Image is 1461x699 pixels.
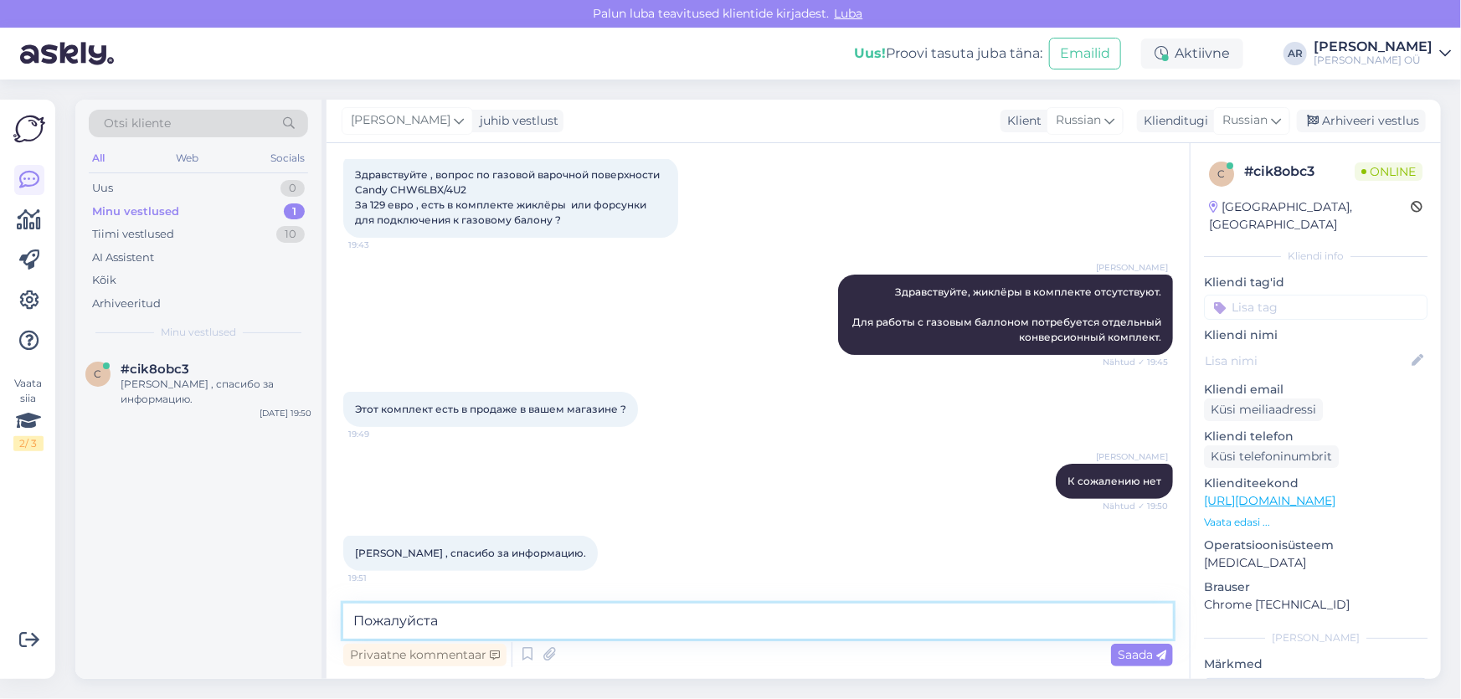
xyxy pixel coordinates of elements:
p: Vaata edasi ... [1204,515,1428,530]
span: Nähtud ✓ 19:45 [1103,356,1168,368]
div: Arhiveeri vestlus [1297,110,1426,132]
div: [PERSON_NAME] [1204,630,1428,645]
span: Saada [1118,647,1166,662]
span: К сожалению нет [1067,475,1161,487]
div: Aktiivne [1141,39,1243,69]
div: 10 [276,226,305,243]
input: Lisa nimi [1205,352,1408,370]
span: c [95,367,102,380]
div: [PERSON_NAME] , спасибо за информацию. [121,377,311,407]
div: [DATE] 19:50 [260,407,311,419]
p: Brauser [1204,578,1428,596]
button: Emailid [1049,38,1121,69]
div: [GEOGRAPHIC_DATA], [GEOGRAPHIC_DATA] [1209,198,1411,234]
p: Kliendi tag'id [1204,274,1428,291]
div: 1 [284,203,305,220]
span: Otsi kliente [104,115,171,132]
textarea: Пожалуйста [343,604,1173,639]
img: Askly Logo [13,113,45,145]
a: [URL][DOMAIN_NAME] [1204,493,1335,508]
span: [PERSON_NAME] [1096,450,1168,463]
span: Russian [1222,111,1268,130]
div: [PERSON_NAME] OÜ [1314,54,1433,67]
div: juhib vestlust [473,112,558,130]
div: Klienditugi [1137,112,1208,130]
div: # cik8obc3 [1244,162,1355,182]
span: Здравствуйте , вопрос по газовой варочной поверхности Candy CHW6LBX/4U2 За 129 евро , есть в комп... [355,168,662,226]
span: Nähtud ✓ 19:50 [1103,500,1168,512]
p: Märkmed [1204,655,1428,673]
div: 0 [280,180,305,197]
p: Operatsioonisüsteem [1204,537,1428,554]
div: Uus [92,180,113,197]
div: Socials [267,147,308,169]
p: Chrome [TECHNICAL_ID] [1204,596,1428,614]
div: Arhiveeritud [92,296,161,312]
span: Здравствуйте, жиклёры в комплекте отсутствуют. Для работы с газовым баллоном потребуется отдельны... [852,285,1164,343]
div: All [89,147,108,169]
div: Kõik [92,272,116,289]
span: Luba [830,6,868,21]
span: [PERSON_NAME] [351,111,450,130]
p: Kliendi nimi [1204,326,1428,344]
b: Uus! [854,45,886,61]
div: Vaata siia [13,376,44,451]
input: Lisa tag [1204,295,1428,320]
div: Proovi tasuta juba täna: [854,44,1042,64]
div: Küsi meiliaadressi [1204,398,1323,421]
p: [MEDICAL_DATA] [1204,554,1428,572]
div: Web [173,147,203,169]
span: c [1218,167,1226,180]
a: [PERSON_NAME][PERSON_NAME] OÜ [1314,40,1451,67]
div: Küsi telefoninumbrit [1204,445,1339,468]
div: Kliendi info [1204,249,1428,264]
span: #cik8obc3 [121,362,189,377]
div: [PERSON_NAME] [1314,40,1433,54]
span: [PERSON_NAME] [1096,261,1168,274]
span: Russian [1056,111,1101,130]
span: 19:51 [348,572,411,584]
span: 19:49 [348,428,411,440]
div: AR [1284,42,1307,65]
div: Minu vestlused [92,203,179,220]
p: Kliendi telefon [1204,428,1428,445]
span: Этот комплект есть в продаже в вашем магазине ? [355,403,626,415]
span: Online [1355,162,1422,181]
span: [PERSON_NAME] , спасибо за информацию. [355,547,586,559]
p: Klienditeekond [1204,475,1428,492]
div: Privaatne kommentaar [343,644,507,666]
div: AI Assistent [92,249,154,266]
div: Tiimi vestlused [92,226,174,243]
span: Minu vestlused [161,325,236,340]
div: 2 / 3 [13,436,44,451]
p: Kliendi email [1204,381,1428,398]
span: 19:43 [348,239,411,251]
div: Klient [1001,112,1042,130]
